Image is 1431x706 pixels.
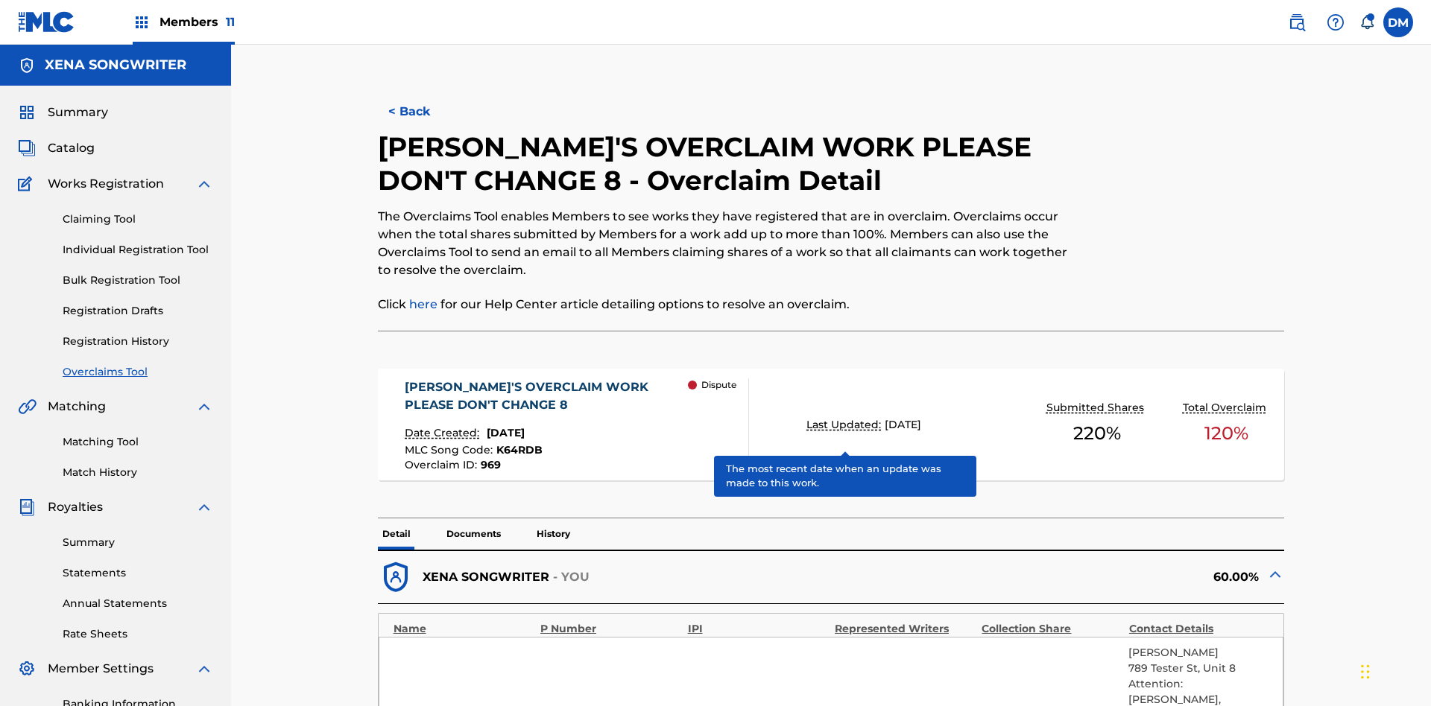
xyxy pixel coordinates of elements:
iframe: Chat Widget [1356,635,1431,706]
span: 120 % [1204,420,1248,447]
a: CatalogCatalog [18,139,95,157]
h2: [PERSON_NAME]'S OVERCLAIM WORK PLEASE DON'T CHANGE 8 - Overclaim Detail [378,130,1076,197]
img: Catalog [18,139,36,157]
p: Submitted Shares [1046,400,1148,416]
div: [PERSON_NAME]'S OVERCLAIM WORK PLEASE DON'T CHANGE 8 [405,378,688,414]
span: Members [159,13,235,31]
div: P Number [540,621,680,637]
img: dfb38c8551f6dcc1ac04.svg [378,559,414,596]
div: Name [394,621,533,637]
a: Claiming Tool [63,212,213,227]
img: MLC Logo [18,11,75,33]
span: Works Registration [48,175,164,193]
img: expand [195,398,213,416]
span: Catalog [48,139,95,157]
a: Statements [63,565,213,581]
p: XENA SONGWRITER [423,568,549,586]
p: Detail [378,518,415,550]
img: Accounts [18,57,36,74]
span: MLC Song Code : [405,443,496,457]
a: Public Search [1282,7,1312,37]
a: Matching Tool [63,434,213,450]
a: [PERSON_NAME]'S OVERCLAIM WORK PLEASE DON'T CHANGE 8Date Created:[DATE]MLC Song Code:K64RDBOvercl... [378,369,1285,480]
div: Drag [1361,649,1370,694]
a: here [409,297,437,311]
a: Registration Drafts [63,303,213,319]
a: Registration History [63,334,213,349]
h5: XENA SONGWRITER [45,57,186,74]
a: Annual Statements [63,596,213,611]
img: help [1327,13,1345,31]
a: Match History [63,465,213,480]
p: History [532,518,575,550]
div: Help [1321,7,1351,37]
img: search [1288,13,1306,31]
img: Top Rightsholders [133,13,151,31]
span: Member Settings [48,660,154,678]
img: Member Settings [18,660,36,678]
img: Works Registration [18,175,37,193]
span: 11 [226,15,235,29]
a: Rate Sheets [63,626,213,642]
div: 60.00% [831,559,1284,596]
img: Summary [18,104,36,121]
span: K64RDB [496,443,543,457]
img: expand [195,498,213,516]
div: Collection Share [982,621,1121,637]
div: Represented Writers [835,621,974,637]
span: Royalties [48,498,103,516]
div: User Menu [1383,7,1413,37]
img: expand [195,175,213,193]
span: Overclaim ID : [405,458,481,471]
img: Matching [18,398,37,416]
a: Individual Registration Tool [63,242,213,258]
span: 969 [481,458,501,471]
a: SummarySummary [18,104,108,121]
p: Last Updated: [806,417,885,433]
a: Overclaims Tool [63,364,213,380]
img: expand [195,660,213,678]
p: - YOU [553,568,590,586]
img: Royalties [18,498,36,516]
span: 220 % [1073,420,1121,447]
div: Notifications [1359,15,1374,30]
p: Documents [442,518,505,550]
img: expand-cell-toggle [1266,565,1284,583]
p: [PERSON_NAME] [1128,645,1268,661]
div: Contact Details [1129,621,1269,637]
span: [DATE] [885,418,921,431]
p: Date Created: [405,425,483,441]
a: Summary [63,535,213,550]
span: [DATE] [487,426,525,439]
span: Summary [48,104,108,121]
p: Total Overclaim [1183,400,1270,416]
span: Matching [48,398,106,416]
p: Click for our Help Center article detailing options to resolve an overclaim. [378,296,1076,314]
a: Bulk Registration Tool [63,273,213,288]
div: IPI [688,621,827,637]
button: < Back [378,93,467,130]
p: The Overclaims Tool enables Members to see works they have registered that are in overclaim. Over... [378,208,1076,279]
p: Dispute [701,378,736,392]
